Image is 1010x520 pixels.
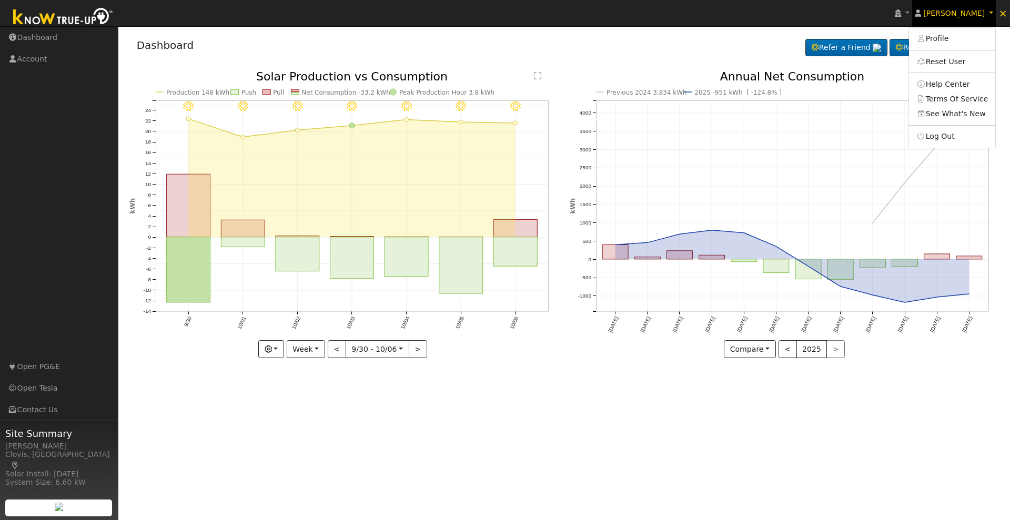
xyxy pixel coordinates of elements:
[909,54,995,69] a: Reset User
[240,135,245,139] circle: onclick=""
[795,259,821,279] rect: onclick=""
[330,237,373,279] rect: onclick=""
[580,201,592,207] text: 1500
[401,101,412,111] i: 10/04 - Clear
[768,315,780,333] text: [DATE]
[145,150,151,156] text: 16
[998,7,1007,19] span: ×
[580,110,592,116] text: 4000
[967,292,972,296] circle: onclick=""
[828,259,854,280] rect: onclick=""
[736,315,748,333] text: [DATE]
[909,106,995,121] a: See What's New
[148,234,151,240] text: 0
[221,237,265,247] rect: onclick=""
[256,70,448,83] text: Solar Production vs Consumption
[645,241,650,245] circle: onclick=""
[796,340,827,358] button: 2025
[935,295,940,299] circle: onclick=""
[871,293,875,297] circle: onclick=""
[580,128,592,134] text: 3500
[5,477,113,488] div: System Size: 6.60 kW
[137,39,194,52] a: Dashboard
[347,101,357,111] i: 10/03 - MostlyClear
[806,264,811,269] circle: onclick=""
[929,315,941,333] text: [DATE]
[238,101,248,111] i: 10/01 - Clear
[454,315,465,330] text: 10/05
[148,202,151,208] text: 6
[774,244,779,249] circle: onclick=""
[924,254,950,259] rect: onclick=""
[145,118,151,124] text: 22
[287,340,325,358] button: Week
[145,181,151,187] text: 10
[903,300,907,304] circle: onclick=""
[578,293,591,299] text: -1000
[581,275,591,281] text: -500
[839,284,843,289] circle: onclick=""
[148,192,151,198] text: 8
[129,198,136,214] text: kWh
[456,101,466,111] i: 10/05 - Clear
[276,237,319,271] rect: onclick=""
[349,123,355,128] circle: onclick=""
[166,89,229,96] text: Production 148 kWh
[276,236,319,237] rect: onclick=""
[695,89,782,96] text: 2025 -951 kWh [ -124.8% ]
[459,120,463,124] circle: onclick=""
[588,257,591,262] text: 0
[400,315,411,330] text: 10/04
[509,315,520,330] text: 10/06
[146,256,151,261] text: -4
[292,101,302,111] i: 10/02 - MostlyClear
[704,315,716,333] text: [DATE]
[801,315,813,333] text: [DATE]
[145,171,151,177] text: 12
[923,9,985,17] span: [PERSON_NAME]
[236,315,247,330] text: 10/01
[607,89,687,96] text: Previous 2024 3,834 kWh
[5,449,113,471] div: Clovis, [GEOGRAPHIC_DATA]
[763,259,789,273] rect: onclick=""
[873,44,881,52] img: retrieve
[860,259,886,268] rect: onclick=""
[678,232,682,237] circle: onclick=""
[404,118,408,122] circle: onclick=""
[493,237,537,266] rect: onclick=""
[582,238,591,244] text: 500
[146,277,151,282] text: -8
[346,340,409,358] button: 9/30 - 10/06
[580,220,592,226] text: 1000
[909,91,995,106] a: Terms Of Service
[143,288,151,293] text: -10
[909,32,995,46] a: Profile
[871,221,875,226] circle: onclick=""
[145,160,151,166] text: 14
[5,468,113,480] div: Solar Install: [DATE]
[221,220,265,238] rect: onclick=""
[710,228,714,232] circle: onclick=""
[8,6,118,29] img: Know True-Up
[724,340,776,358] button: Compare
[892,259,918,267] rect: onclick=""
[5,441,113,452] div: [PERSON_NAME]
[897,315,909,333] text: [DATE]
[183,315,193,328] text: 9/30
[640,315,652,333] text: [DATE]
[385,237,428,277] rect: onclick=""
[166,237,210,302] rect: onclick=""
[580,147,592,152] text: 3000
[569,198,577,214] text: kWh
[145,128,151,134] text: 20
[183,101,194,111] i: 9/30 - Clear
[865,315,877,333] text: [DATE]
[146,266,151,272] text: -6
[290,315,301,330] text: 10/02
[699,256,725,260] rect: onclick=""
[903,180,907,185] circle: onclick=""
[11,461,20,470] a: Map
[833,315,845,333] text: [DATE]
[956,256,982,259] rect: onclick=""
